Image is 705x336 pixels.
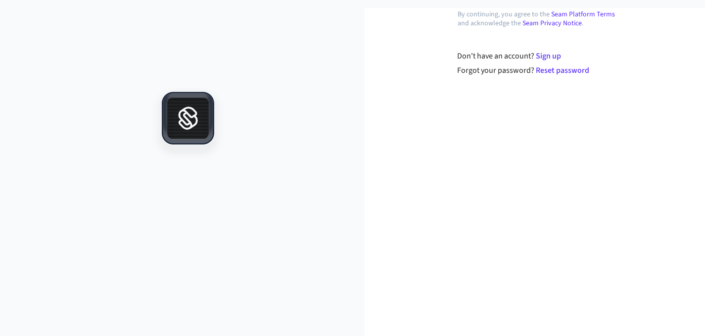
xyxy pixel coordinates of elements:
div: Forgot your password? [457,64,624,76]
div: Don't have an account? [457,50,624,62]
a: Sign up [536,51,561,61]
a: Reset password [536,65,589,76]
p: By continuing, you agree to the and acknowledge the . [458,10,624,28]
a: Seam Privacy Notice [522,18,582,28]
a: Seam Platform Terms [551,9,615,19]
